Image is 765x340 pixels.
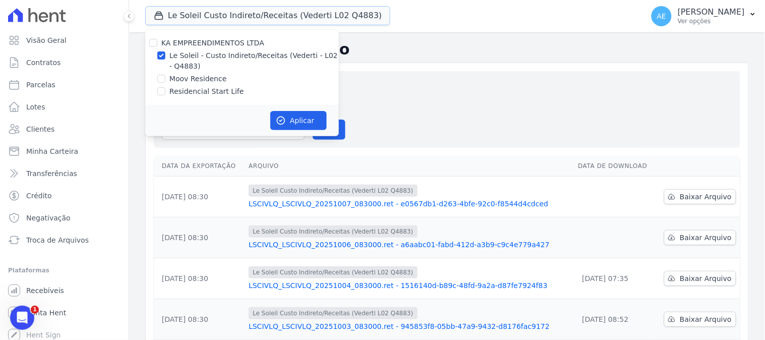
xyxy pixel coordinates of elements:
[26,168,77,179] span: Transferências
[4,30,125,50] a: Visão Geral
[154,299,245,340] td: [DATE] 08:30
[26,102,45,112] span: Lotes
[4,280,125,301] a: Recebíveis
[680,192,732,202] span: Baixar Arquivo
[664,312,736,327] a: Baixar Arquivo
[249,321,570,331] a: LSCIVLQ_LSCIVLQ_20251003_083000.ret - 945853f8-05bb-47a9-9432-d8176fac9172
[26,191,52,201] span: Crédito
[574,299,656,340] td: [DATE] 08:52
[270,111,327,130] button: Aplicar
[643,2,765,30] button: AE [PERSON_NAME] Ver opções
[26,124,54,134] span: Clientes
[26,308,66,318] span: Conta Hent
[154,217,245,258] td: [DATE] 08:30
[26,146,78,156] span: Minha Carteira
[169,86,244,97] label: Residencial Start Life
[161,39,264,47] label: KA EMPREENDIMENTOS LTDA
[169,74,227,84] label: Moov Residence
[26,80,55,90] span: Parcelas
[4,97,125,117] a: Lotes
[678,7,745,17] p: [PERSON_NAME]
[680,314,732,324] span: Baixar Arquivo
[249,240,570,250] a: LSCIVLQ_LSCIVLQ_20251006_083000.ret - a6aabc01-fabd-412d-a3b9-c9c4e779a427
[664,230,736,245] a: Baixar Arquivo
[26,58,61,68] span: Contratos
[249,185,417,197] span: Le Soleil Custo Indireto/Receitas (Vederti L02 Q4883)
[4,186,125,206] a: Crédito
[249,307,417,319] span: Le Soleil Custo Indireto/Receitas (Vederti L02 Q4883)
[249,280,570,291] a: LSCIVLQ_LSCIVLQ_20251004_083000.ret - 1516140d-b89c-48fd-9a2a-d87fe7924f83
[169,50,339,72] label: Le Soleil - Custo Indireto/Receitas (Vederti - L02 - Q4883)
[145,6,390,25] button: Le Soleil Custo Indireto/Receitas (Vederti L02 Q4883)
[4,119,125,139] a: Clientes
[249,266,417,278] span: Le Soleil Custo Indireto/Receitas (Vederti L02 Q4883)
[680,273,732,284] span: Baixar Arquivo
[154,156,245,177] th: Data da Exportação
[31,306,39,314] span: 1
[154,177,245,217] td: [DATE] 08:30
[4,303,125,323] a: Conta Hent
[657,13,666,20] span: AE
[26,35,67,45] span: Visão Geral
[245,156,574,177] th: Arquivo
[26,213,71,223] span: Negativação
[4,230,125,250] a: Troca de Arquivos
[664,189,736,204] a: Baixar Arquivo
[4,75,125,95] a: Parcelas
[249,225,417,238] span: Le Soleil Custo Indireto/Receitas (Vederti L02 Q4883)
[154,258,245,299] td: [DATE] 08:30
[4,52,125,73] a: Contratos
[145,40,749,59] h2: Exportações de Retorno
[574,156,656,177] th: Data de Download
[664,271,736,286] a: Baixar Arquivo
[249,199,570,209] a: LSCIVLQ_LSCIVLQ_20251007_083000.ret - e0567db1-d263-4bfe-92c0-f8544d4cdced
[8,264,121,276] div: Plataformas
[10,306,34,330] iframe: Intercom live chat
[26,235,89,245] span: Troca de Arquivos
[678,17,745,25] p: Ver opções
[4,141,125,161] a: Minha Carteira
[680,233,732,243] span: Baixar Arquivo
[574,258,656,299] td: [DATE] 07:35
[26,286,64,296] span: Recebíveis
[4,163,125,184] a: Transferências
[4,208,125,228] a: Negativação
